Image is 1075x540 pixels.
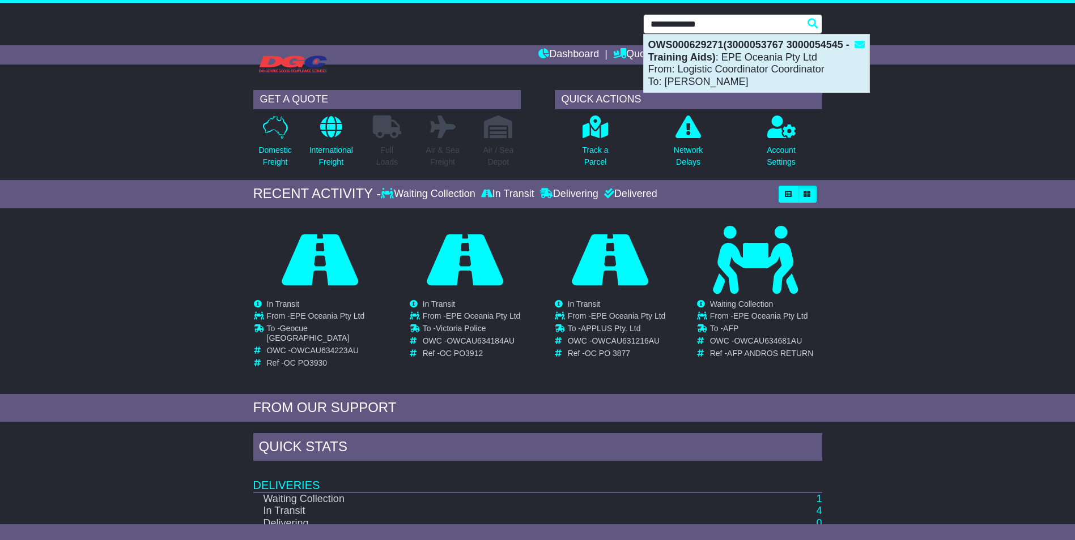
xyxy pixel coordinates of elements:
td: Ref - [710,349,814,358]
td: From - [568,311,666,324]
span: OC PO3912 [440,349,483,358]
td: Delivering [253,517,695,530]
td: From - [423,311,521,324]
p: Full Loads [373,144,401,168]
a: DomesticFreight [258,115,292,174]
span: OWCAU634184AU [447,336,515,345]
td: From - [267,311,386,324]
td: From - [710,311,814,324]
div: Quick Stats [253,433,822,464]
div: QUICK ACTIONS [555,90,822,109]
div: : EPE Oceania Pty Ltd From: Logistic Coordinator Coordinator To: [PERSON_NAME] [644,35,869,92]
span: Victoria Police [436,324,486,333]
div: Delivered [601,188,657,200]
span: Geocue [GEOGRAPHIC_DATA] [267,324,350,342]
td: Ref - [423,349,521,358]
a: AccountSettings [766,115,796,174]
div: FROM OUR SUPPORT [253,400,822,416]
div: RECENT ACTIVITY - [253,186,381,202]
span: In Transit [568,299,601,308]
span: OWCAU631216AU [592,336,660,345]
td: To - [423,324,521,336]
span: EPE Oceania Pty Ltd [591,311,666,320]
span: EPE Oceania Pty Ltd [446,311,521,320]
span: In Transit [423,299,456,308]
td: To - [568,324,666,336]
span: APPLUS Pty. Ltd [581,324,641,333]
td: Deliveries [253,464,822,492]
td: In Transit [253,505,695,517]
a: Track aParcel [581,115,609,174]
span: OC PO3930 [284,358,327,367]
span: EPE Oceania Pty Ltd [733,311,808,320]
span: AFP ANDROS RETURN [727,349,813,358]
td: OWC - [710,336,814,349]
td: OWC - [267,346,386,358]
td: To - [710,324,814,336]
td: Ref - [568,349,666,358]
a: Quote/Book [613,45,680,65]
a: NetworkDelays [673,115,703,174]
p: International Freight [309,144,353,168]
a: 4 [816,505,822,516]
div: In Transit [478,188,537,200]
td: Waiting Collection [253,492,695,505]
p: Air / Sea Depot [483,144,514,168]
span: Waiting Collection [710,299,774,308]
p: Air & Sea Freight [426,144,460,168]
p: Track a Parcel [582,144,608,168]
td: OWC - [423,336,521,349]
p: Network Delays [674,144,703,168]
div: Waiting Collection [381,188,478,200]
span: OWCAU634223AU [291,346,359,355]
td: Ref - [267,358,386,368]
a: 1 [816,493,822,504]
div: GET A QUOTE [253,90,521,109]
p: Account Settings [767,144,796,168]
span: OC PO 3877 [585,349,630,358]
td: OWC - [568,336,666,349]
p: Domestic Freight [258,144,291,168]
div: Delivering [537,188,601,200]
strong: OWS000629271(3000053767 3000054545 - Training Aids) [648,39,849,63]
span: AFP [723,324,738,333]
a: Dashboard [538,45,599,65]
span: OWCAU634681AU [734,336,802,345]
a: InternationalFreight [309,115,354,174]
span: EPE Oceania Pty Ltd [290,311,365,320]
span: In Transit [267,299,300,308]
a: 0 [816,517,822,529]
td: To - [267,324,386,346]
